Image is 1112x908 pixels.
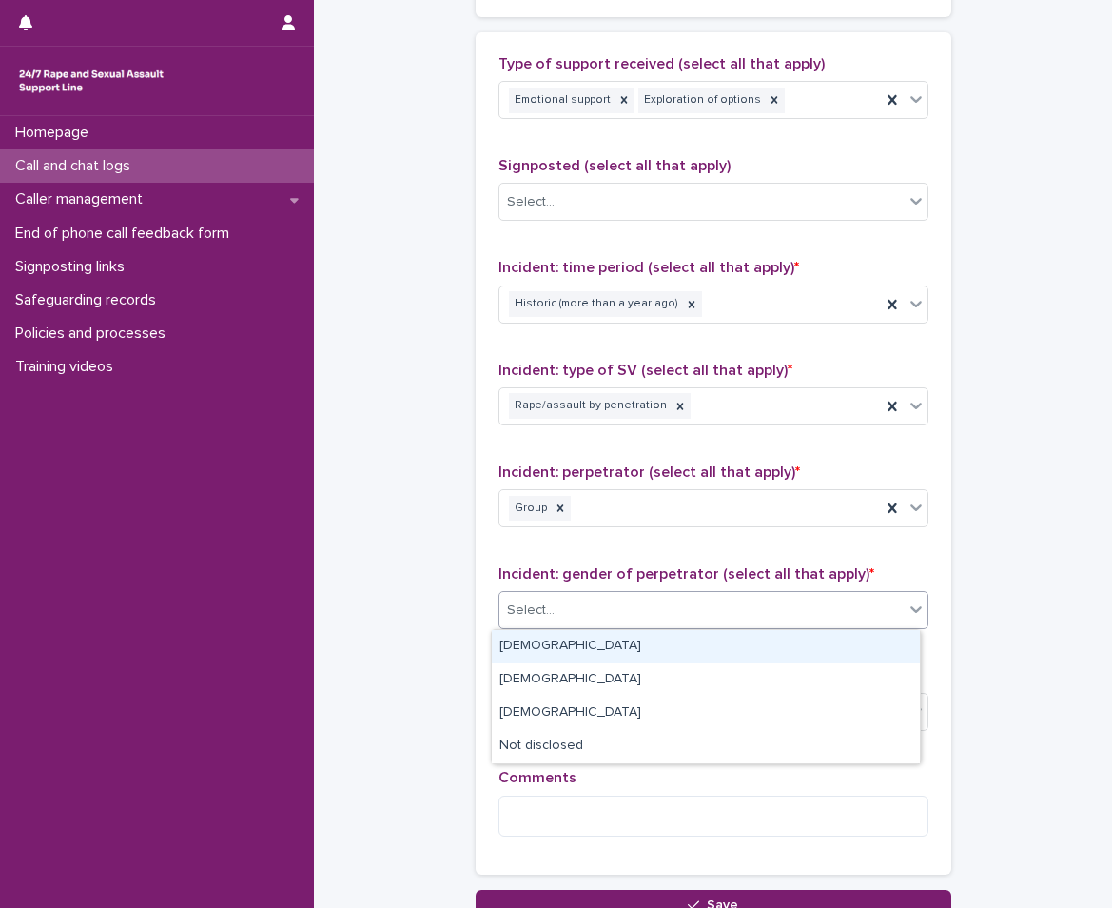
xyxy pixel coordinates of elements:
[507,192,555,212] div: Select...
[8,190,158,208] p: Caller management
[498,566,874,582] span: Incident: gender of perpetrator (select all that apply)
[8,258,140,276] p: Signposting links
[492,697,920,730] div: Non-binary
[498,770,576,785] span: Comments
[498,56,825,71] span: Type of support received (select all that apply)
[492,630,920,663] div: Male
[509,496,550,522] div: Group
[8,358,128,376] p: Training videos
[492,730,920,763] div: Not disclosed
[509,291,681,317] div: Historic (more than a year ago)
[498,464,800,480] span: Incident: perpetrator (select all that apply)
[498,158,731,173] span: Signposted (select all that apply)
[8,325,181,343] p: Policies and processes
[498,363,792,378] span: Incident: type of SV (select all that apply)
[509,88,614,113] div: Emotional support
[492,663,920,697] div: Female
[498,260,799,275] span: Incident: time period (select all that apply)
[8,225,244,243] p: End of phone call feedback form
[638,88,764,113] div: Exploration of options
[8,291,171,309] p: Safeguarding records
[15,62,167,100] img: rhQMoQhaT3yELyF149Cw
[507,601,555,621] div: Select...
[8,124,104,142] p: Homepage
[509,393,670,419] div: Rape/assault by penetration
[8,157,146,175] p: Call and chat logs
